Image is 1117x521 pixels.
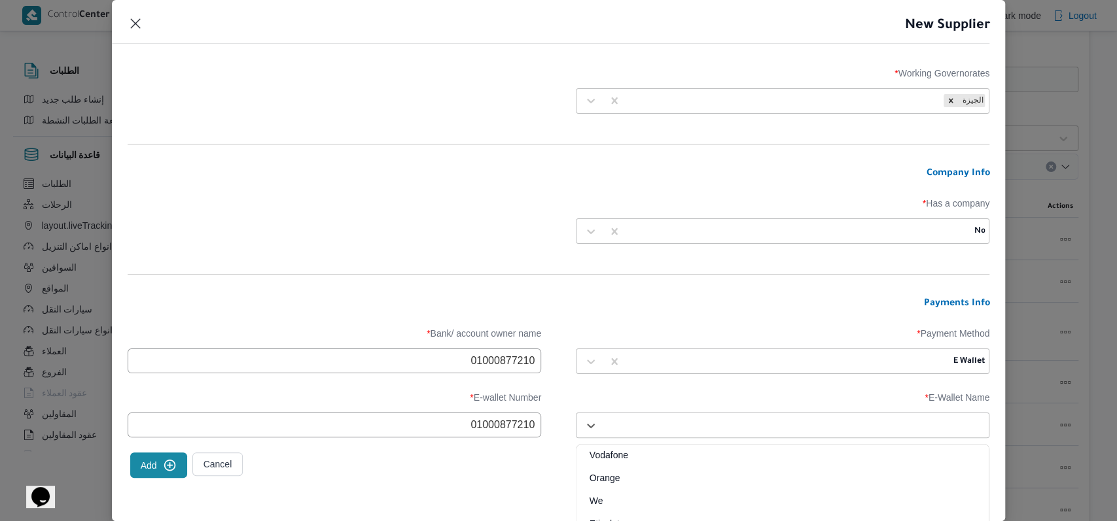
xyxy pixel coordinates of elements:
[576,471,989,494] div: Orange
[576,494,989,517] div: We
[576,68,989,88] label: Working Governorates
[128,328,541,348] label: Bank/ account owner name
[128,16,143,31] button: Closes this modal window
[576,392,989,412] label: E-Wallet Name
[958,94,985,107] div: الجيزة
[128,298,990,310] h3: Payments Info
[13,469,55,508] iframe: chat widget
[96,16,990,44] header: New Supplier
[974,226,985,237] div: No
[576,328,989,348] label: Payment Method
[128,392,541,412] label: E-wallet Number
[576,198,989,218] label: Has a company
[128,348,541,373] input: Ex: Mohamed ahmed ali
[130,452,187,478] button: Add
[128,168,990,180] h3: Company Info
[953,356,985,367] div: E Wallet
[576,448,989,471] div: Vodafone
[128,412,541,437] input: Ex: 0000000000000
[944,94,958,107] div: Remove الجيزة
[192,452,243,476] button: Cancel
